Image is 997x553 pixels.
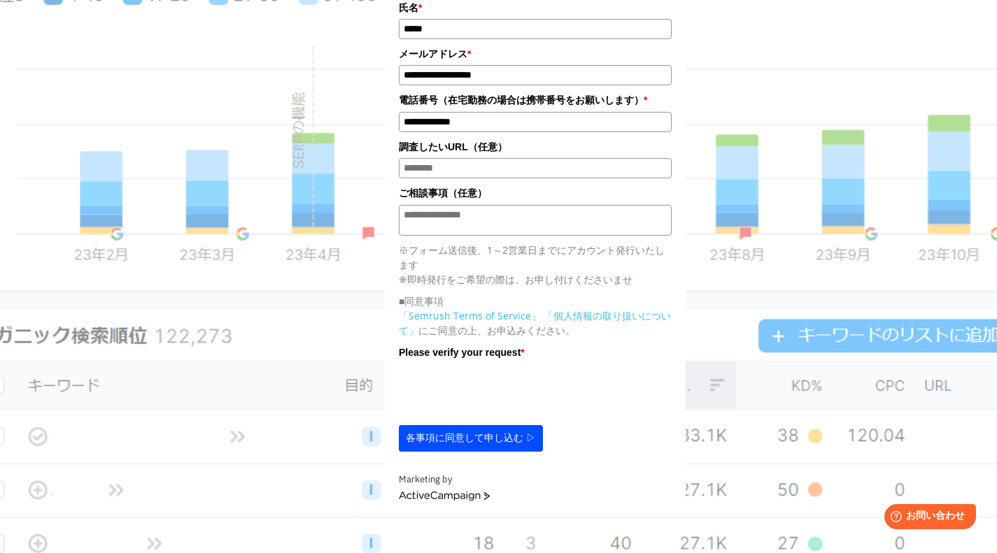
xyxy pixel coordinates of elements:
[399,309,671,337] a: 「個人情報の取り扱いについて」
[399,185,672,201] label: ご相談事項（任意）
[399,46,672,62] label: メールアドレス
[399,243,672,287] p: ※フォーム送信後、1～2営業日までにアカウント発行いたします ※即時発行をご希望の際は、お申し付けくださいませ
[399,345,672,360] label: Please verify your request
[399,473,672,487] div: Marketing by
[399,309,541,322] a: 「Semrush Terms of Service」
[399,139,672,155] label: 調査したいURL（任意）
[399,364,611,418] iframe: reCAPTCHA
[399,294,672,308] p: ■同意事項
[399,92,672,108] label: 電話番号（在宅勤務の場合は携帯番号をお願いします）
[399,308,672,338] p: にご同意の上、お申込みください。
[399,425,543,452] button: 各事項に同意して申し込む ▷
[872,498,982,538] iframe: Help widget launcher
